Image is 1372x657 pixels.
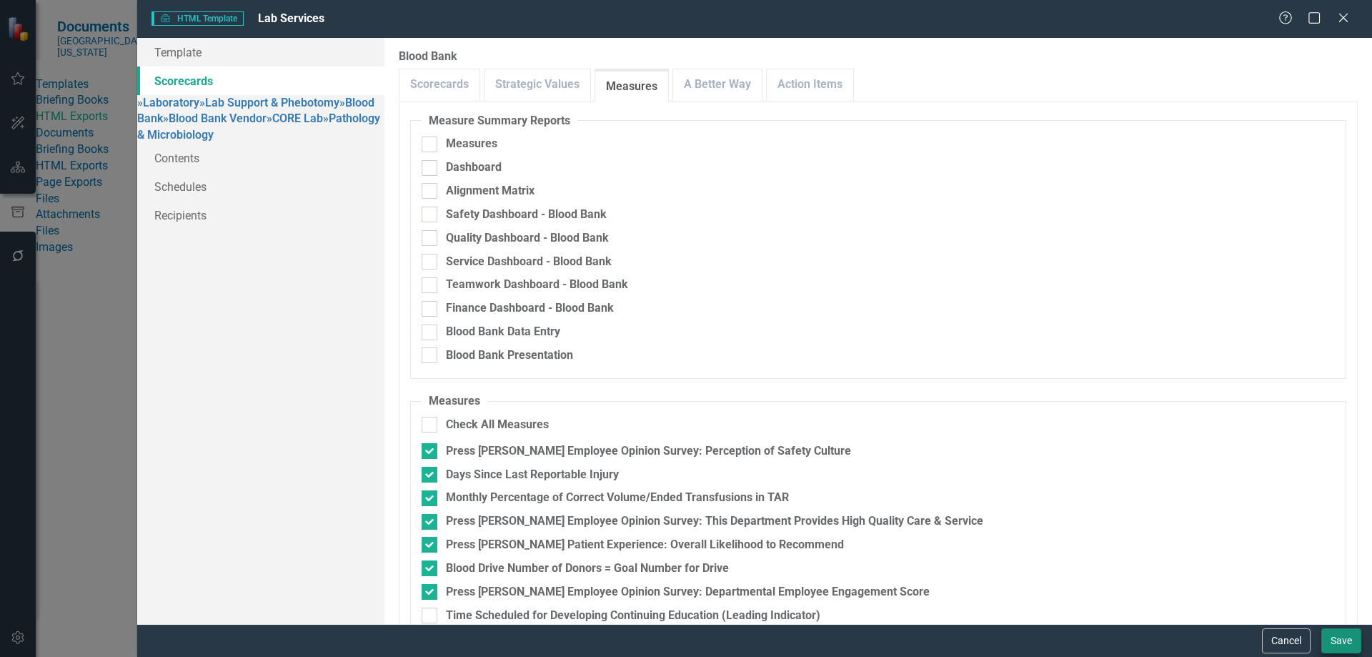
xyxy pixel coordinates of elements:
[137,96,199,109] a: »Laboratory
[137,38,384,66] a: Template
[446,513,983,530] div: Press [PERSON_NAME] Employee Opinion Survey: This Department Provides High Quality Care & Service
[446,608,820,624] div: Time Scheduled for Developing Continuing Education (Leading Indicator)
[137,96,143,109] span: »
[399,69,479,100] a: Scorecards
[1321,628,1361,653] button: Save
[446,136,497,152] div: Measures
[399,49,1358,65] label: Blood Bank
[137,172,384,201] a: Schedules
[484,69,590,100] a: Strategic Values
[446,277,628,293] div: Teamwork Dashboard - Blood Bank
[163,112,267,125] a: »Blood Bank Vendor
[137,144,384,172] a: Contents
[422,393,487,410] legend: Measures
[767,69,853,100] a: Action Items
[595,71,668,102] a: Measures
[422,113,577,129] legend: Measure Summary Reports
[199,96,339,109] a: »Lab Support & Phebotomy
[446,347,573,364] div: Blood Bank Presentation
[446,254,612,270] div: Service Dashboard - Blood Bank
[446,417,549,433] div: Check All Measures
[446,467,619,483] div: Days Since Last Reportable Injury
[446,207,607,223] div: Safety Dashboard - Blood Bank
[446,584,930,601] div: Press [PERSON_NAME] Employee Opinion Survey: Departmental Employee Engagement Score
[446,324,560,340] div: Blood Bank Data Entry
[446,300,614,317] div: Finance Dashboard - Blood Bank
[267,112,323,125] a: »CORE Lab
[446,159,502,176] div: Dashboard
[339,96,345,109] span: »
[199,96,205,109] span: »
[137,201,384,229] a: Recipients
[1262,628,1311,653] button: Cancel
[446,183,535,199] div: Alignment Matrix
[673,69,762,100] a: A Better Way
[446,560,729,577] div: Blood Drive Number of Donors = Goal Number for Drive
[137,66,384,95] a: Scorecards
[446,443,851,460] div: Press [PERSON_NAME] Employee Opinion Survey: Perception of Safety Culture
[323,112,329,125] span: »
[446,537,844,553] div: Press [PERSON_NAME] Patient Experience: Overall Likelihood to Recommend
[258,11,324,25] span: Lab Services
[446,490,789,506] div: Monthly Percentage of Correct Volume/Ended Transfusions in TAR
[151,11,244,26] span: HTML Template
[163,112,169,125] span: »
[446,230,609,247] div: Quality Dashboard - Blood Bank
[267,112,272,125] span: »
